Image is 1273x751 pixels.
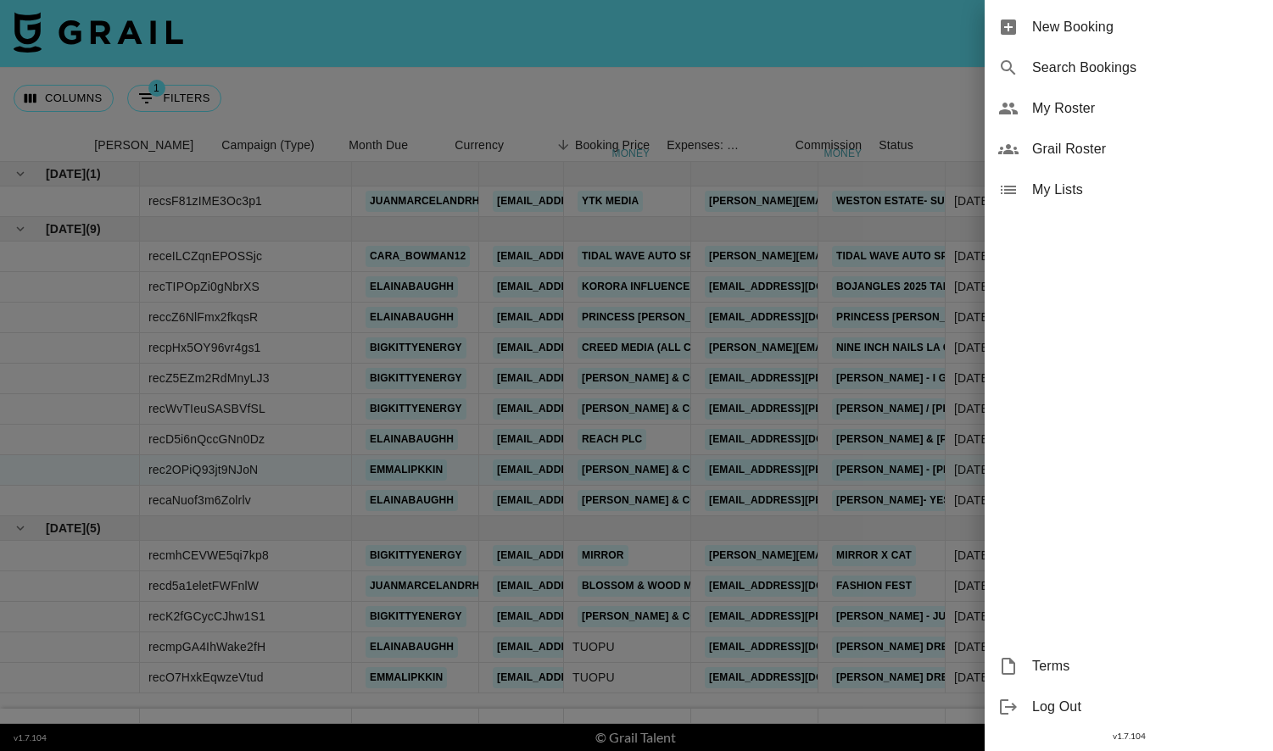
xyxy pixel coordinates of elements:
[1032,697,1259,717] span: Log Out
[985,646,1273,687] div: Terms
[985,7,1273,47] div: New Booking
[985,687,1273,727] div: Log Out
[985,88,1273,129] div: My Roster
[1032,98,1259,119] span: My Roster
[1032,180,1259,200] span: My Lists
[985,727,1273,745] div: v 1.7.104
[985,47,1273,88] div: Search Bookings
[985,170,1273,210] div: My Lists
[985,129,1273,170] div: Grail Roster
[1032,58,1259,78] span: Search Bookings
[1032,17,1259,37] span: New Booking
[1032,139,1259,159] span: Grail Roster
[1032,656,1259,676] span: Terms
